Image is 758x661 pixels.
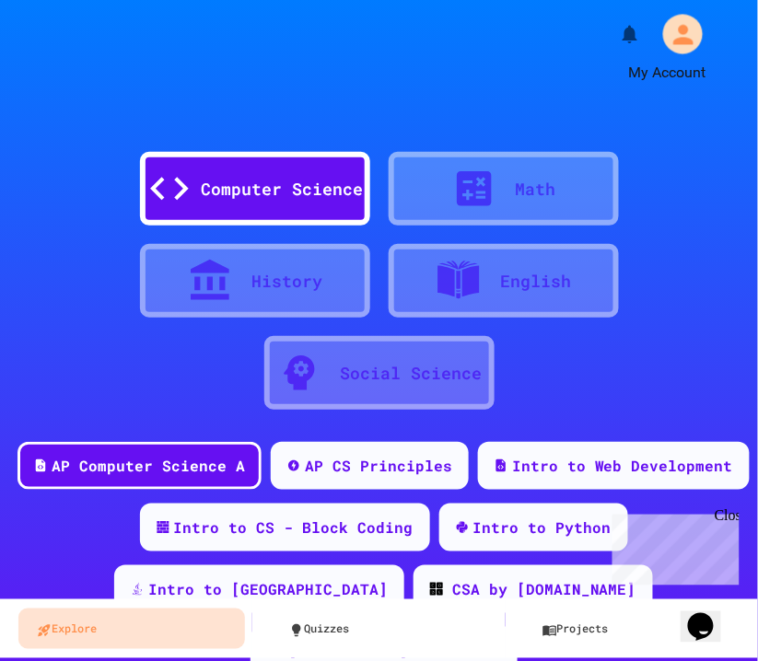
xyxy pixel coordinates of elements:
[52,455,245,477] div: AP Computer Science A
[605,507,740,586] iframe: chat widget
[629,62,706,84] div: My Account
[271,609,497,649] a: Quizzes
[500,269,571,294] div: English
[7,7,127,117] div: Chat with us now!Close
[524,609,751,649] a: Projects
[681,587,740,643] iframe: chat widget
[452,578,636,600] div: CSA by [DOMAIN_NAME]
[341,361,483,386] div: Social Science
[512,455,733,477] div: Intro to Web Development
[430,583,443,596] img: CODE_logo_RGB.png
[473,516,612,539] div: Intro to Python
[640,8,708,59] div: My Account
[18,609,245,649] a: Explore
[251,269,322,294] div: History
[305,455,452,477] div: AP CS Principles
[174,516,414,539] div: Intro to CS - Block Coding
[202,177,364,202] div: Computer Science
[148,578,388,600] div: Intro to [GEOGRAPHIC_DATA]
[516,177,556,202] div: Math
[585,18,646,50] div: My Notifications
